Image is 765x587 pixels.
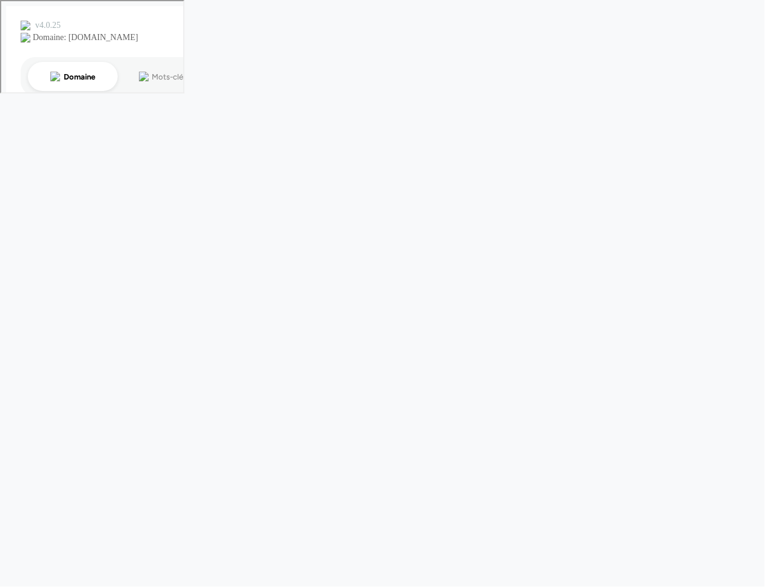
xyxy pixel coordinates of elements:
div: Domaine: [DOMAIN_NAME] [32,32,137,41]
img: tab_domain_overview_orange.svg [49,70,59,80]
img: logo_orange.svg [19,19,29,29]
img: tab_keywords_by_traffic_grey.svg [138,70,147,80]
div: v 4.0.25 [34,19,59,29]
div: Mots-clés [151,72,186,80]
img: website_grey.svg [19,32,29,41]
div: Domaine [62,72,93,80]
